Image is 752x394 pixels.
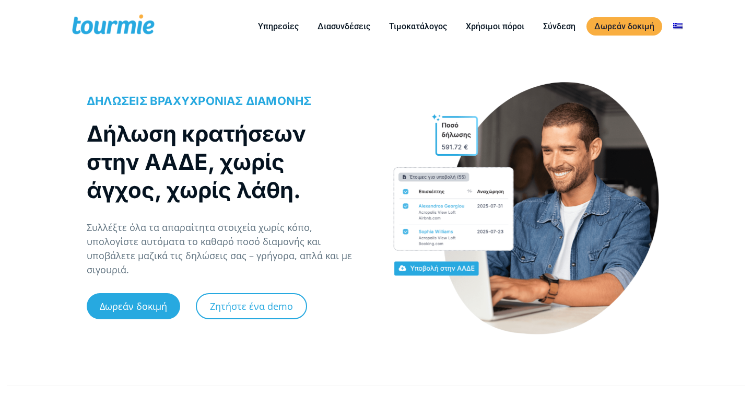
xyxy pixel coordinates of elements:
h1: Δήλωση κρατήσεων στην ΑΑΔΕ, χωρίς άγχος, χωρίς λάθη. [87,120,355,204]
a: Ζητήστε ένα demo [196,293,307,319]
a: Υπηρεσίες [250,20,307,33]
a: Σύνδεση [535,20,583,33]
a: Χρήσιμοι πόροι [458,20,532,33]
p: Συλλέξτε όλα τα απαραίτητα στοιχεία χωρίς κόπο, υπολογίστε αυτόματα το καθαρό ποσό διαμονής και υ... [87,221,365,277]
a: Δωρεάν δοκιμή [87,293,180,319]
a: Διασυνδέσεις [310,20,378,33]
span: ΔΗΛΩΣΕΙΣ ΒΡΑΧΥΧΡΟΝΙΑΣ ΔΙΑΜΟΝΗΣ [87,94,312,108]
a: Τιμοκατάλογος [381,20,455,33]
a: Δωρεάν δοκιμή [586,17,662,36]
